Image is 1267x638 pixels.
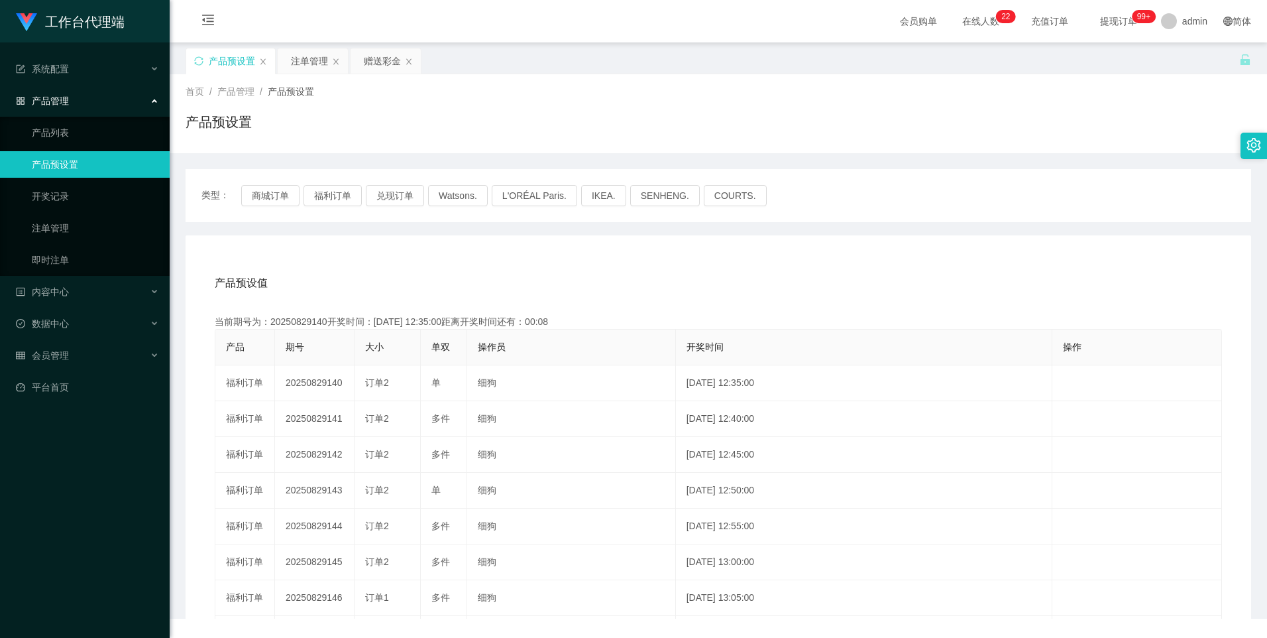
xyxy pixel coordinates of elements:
i: 图标: form [16,64,25,74]
button: 商城订单 [241,185,300,206]
span: 在线人数 [956,17,1006,26]
button: IKEA. [581,185,626,206]
span: / [209,86,212,97]
td: 福利订单 [215,401,275,437]
span: 订单2 [365,413,389,424]
a: 工作台代理端 [16,16,125,27]
td: [DATE] 12:40:00 [676,401,1052,437]
i: 图标: profile [16,287,25,296]
td: [DATE] 13:00:00 [676,544,1052,580]
img: logo.9652507e.png [16,13,37,32]
a: 产品列表 [32,119,159,146]
button: L'ORÉAL Paris. [492,185,577,206]
a: 开奖记录 [32,183,159,210]
div: 2021 [180,589,1256,603]
td: 福利订单 [215,509,275,544]
td: 20250829141 [275,401,355,437]
td: [DATE] 12:50:00 [676,473,1052,509]
td: 福利订单 [215,437,275,473]
span: 产品预设置 [268,86,314,97]
span: 充值订单 [1024,17,1075,26]
p: 2 [1006,10,1011,23]
span: 会员管理 [16,350,69,361]
span: 订单2 [365,556,389,567]
span: 产品预设值 [215,275,268,291]
td: 细狗 [467,580,676,616]
i: 图标: close [332,58,340,66]
span: 产品管理 [217,86,254,97]
span: 多件 [431,556,450,567]
td: 福利订单 [215,365,275,401]
span: 提现订单 [1093,17,1144,26]
button: 兑现订单 [366,185,424,206]
sup: 1003 [1132,10,1156,23]
div: 当前期号为：20250829140开奖时间：[DATE] 12:35:00距离开奖时间还有：00:08 [215,315,1222,329]
span: 数据中心 [16,318,69,329]
span: 单 [431,485,441,495]
i: 图标: close [405,58,413,66]
span: 操作 [1063,342,1081,352]
td: 福利订单 [215,473,275,509]
i: 图标: setting [1246,138,1261,153]
span: 订单2 [365,485,389,495]
span: 订单1 [365,592,389,603]
td: 细狗 [467,401,676,437]
i: 图标: table [16,351,25,360]
td: 20250829140 [275,365,355,401]
i: 图标: sync [194,56,203,66]
td: [DATE] 12:55:00 [676,509,1052,544]
span: 首页 [186,86,204,97]
i: 图标: close [259,58,267,66]
td: 福利订单 [215,580,275,616]
span: 类型： [201,185,241,206]
span: 订单2 [365,521,389,531]
span: 订单2 [365,377,389,388]
span: 期号 [286,342,304,352]
td: [DATE] 12:35:00 [676,365,1052,401]
td: 细狗 [467,544,676,580]
td: 20250829143 [275,473,355,509]
span: 多件 [431,521,450,531]
i: 图标: menu-fold [186,1,231,43]
span: / [260,86,262,97]
button: Watsons. [428,185,488,206]
span: 单 [431,377,441,388]
a: 图标: dashboard平台首页 [16,374,159,401]
i: 图标: unlock [1239,54,1251,66]
button: 福利订单 [303,185,362,206]
i: 图标: global [1223,17,1233,26]
td: [DATE] 12:45:00 [676,437,1052,473]
h1: 工作台代理端 [45,1,125,43]
div: 赠送彩金 [364,48,401,74]
span: 多件 [431,413,450,424]
span: 订单2 [365,449,389,460]
span: 内容中心 [16,287,69,297]
td: 细狗 [467,509,676,544]
span: 系统配置 [16,64,69,74]
td: 细狗 [467,437,676,473]
span: 单双 [431,342,450,352]
span: 多件 [431,592,450,603]
span: 产品管理 [16,96,69,106]
h1: 产品预设置 [186,112,252,132]
i: 图标: check-circle-o [16,319,25,328]
span: 多件 [431,449,450,460]
a: 即时注单 [32,247,159,273]
td: 细狗 [467,473,676,509]
p: 2 [1001,10,1006,23]
td: 20250829145 [275,544,355,580]
td: 细狗 [467,365,676,401]
div: 产品预设置 [209,48,255,74]
span: 操作员 [478,342,506,352]
i: 图标: appstore-o [16,96,25,105]
td: 福利订单 [215,544,275,580]
td: 20250829144 [275,509,355,544]
td: 20250829142 [275,437,355,473]
td: 20250829146 [275,580,355,616]
button: COURTS. [704,185,767,206]
td: [DATE] 13:05:00 [676,580,1052,616]
span: 产品 [226,342,245,352]
div: 注单管理 [291,48,328,74]
sup: 22 [996,10,1015,23]
a: 产品预设置 [32,151,159,178]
